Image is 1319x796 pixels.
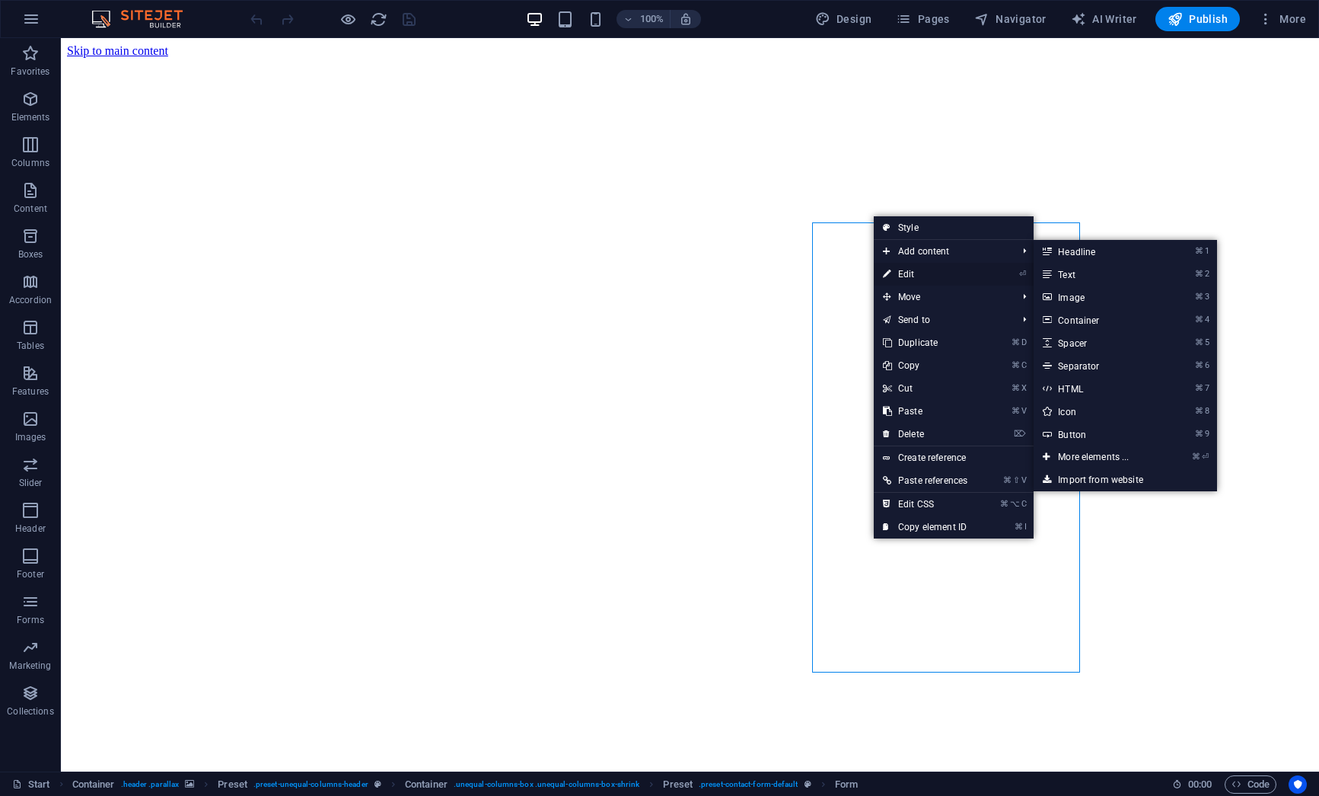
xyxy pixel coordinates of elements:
span: Click to select. Double-click to edit [663,775,693,794]
a: ⌘9Button [1034,423,1159,446]
i: ⌘ [1003,475,1012,485]
i: ⌘ [1195,292,1203,302]
span: . preset-contact-form-default [699,775,798,794]
span: Click to select. Double-click to edit [835,775,858,794]
i: 5 [1205,337,1209,347]
h6: Session time [1172,775,1212,794]
span: Design [815,11,872,27]
i: ⌘ [1012,360,1020,370]
p: Accordion [9,294,52,306]
a: ⌘DDuplicate [874,331,977,354]
i: ⌘ [1195,429,1203,439]
button: Publish [1155,7,1240,31]
i: ⌘ [1195,337,1203,347]
a: ⌘4Container [1034,308,1159,331]
i: This element is a customizable preset [804,780,811,788]
i: ⌦ [1014,429,1026,439]
i: ⌘ [1195,383,1203,393]
i: D [1021,337,1026,347]
p: Columns [11,157,49,169]
img: Editor Logo [88,10,202,28]
button: Pages [890,7,955,31]
button: 100% [616,10,671,28]
i: ⌘ [1192,452,1200,462]
i: 8 [1205,406,1209,416]
p: Features [12,385,49,398]
a: ⌘VPaste [874,400,977,423]
a: ⌘CCopy [874,354,977,377]
a: ⌘⌥CEdit CSS [874,493,977,516]
i: I [1024,522,1026,532]
span: Navigator [974,11,1047,27]
nav: breadcrumb [72,775,859,794]
i: X [1021,383,1026,393]
span: Click to select. Double-click to edit [218,775,247,794]
a: Import from website [1034,468,1216,491]
button: Design [809,7,878,31]
p: Content [14,203,47,215]
a: ⌘ICopy element ID [874,516,977,539]
i: Reload page [370,11,387,28]
span: 00 00 [1188,775,1212,794]
p: Marketing [9,660,51,672]
i: ⌘ [1012,383,1020,393]
i: This element is a customizable preset [374,780,381,788]
i: This element contains a background [185,780,194,788]
a: ⌘⏎More elements ... [1034,446,1159,468]
i: 4 [1205,315,1209,324]
i: ⌘ [1000,499,1008,509]
i: ⏎ [1202,452,1209,462]
p: Collections [7,705,53,718]
a: Skip to main content [6,6,107,19]
a: Style [874,216,1034,239]
a: Send to [874,308,1011,331]
a: ⌘6Separator [1034,354,1159,377]
i: 2 [1205,269,1209,279]
i: ⌘ [1195,246,1203,256]
button: Code [1225,775,1276,794]
i: 6 [1205,360,1209,370]
button: reload [369,10,387,28]
p: Tables [17,340,44,352]
p: Favorites [11,66,49,78]
p: Footer [17,568,44,580]
span: Click to select. Double-click to edit [405,775,448,794]
span: . preset-unequal-columns-header [253,775,368,794]
p: Slider [19,477,43,489]
i: ⌘ [1012,337,1020,347]
span: . header .parallax [121,775,180,794]
i: ⌥ [1010,499,1020,509]
span: Publish [1168,11,1228,27]
a: ⏎Edit [874,263,977,286]
p: Forms [17,614,44,626]
button: More [1252,7,1312,31]
i: ⌘ [1012,406,1020,416]
a: ⌘5Spacer [1034,331,1159,354]
i: On resize automatically adjust zoom level to fit chosen device. [679,12,693,26]
a: ⌘⇧VPaste references [874,469,977,492]
a: Click to cancel selection. Double-click to open Pages [12,775,50,794]
i: 7 [1205,383,1209,393]
i: ⇧ [1013,475,1020,485]
a: ⌘8Icon [1034,400,1159,423]
span: AI Writer [1071,11,1137,27]
i: 9 [1205,429,1209,439]
p: Images [15,431,46,443]
button: AI Writer [1065,7,1143,31]
div: Design (Ctrl+Alt+Y) [809,7,878,31]
i: ⌘ [1195,269,1203,279]
a: ⌘7HTML [1034,377,1159,400]
i: ⏎ [1019,269,1026,279]
i: 1 [1205,246,1209,256]
h6: 100% [639,10,664,28]
a: ⌘2Text [1034,263,1159,286]
span: Pages [896,11,949,27]
span: Click to select. Double-click to edit [72,775,115,794]
i: ⌘ [1195,315,1203,324]
a: ⌘3Image [1034,286,1159,308]
i: V [1021,475,1026,485]
a: ⌘1Headline [1034,240,1159,263]
p: Header [15,523,46,535]
a: ⌦Delete [874,423,977,446]
button: Click here to leave preview mode and continue editing [339,10,357,28]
